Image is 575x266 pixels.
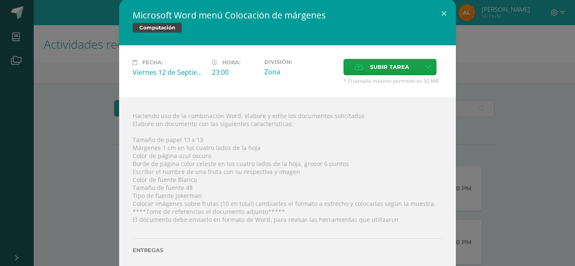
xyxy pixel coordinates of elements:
div: Viernes 12 de Septiembre [133,68,205,77]
span: Hora: [222,59,240,66]
h2: Microsoft Word menú Colocación de márgenes [133,9,442,21]
div: Zona [264,67,337,76]
label: División: [264,59,337,65]
span: Subir tarea [370,59,409,75]
span: * El tamaño máximo permitido es 50 MB [343,77,442,84]
div: 23:00 [212,68,258,77]
span: Fecha: [142,59,163,66]
label: Entregas [133,247,442,253]
span: Computación [133,23,182,33]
